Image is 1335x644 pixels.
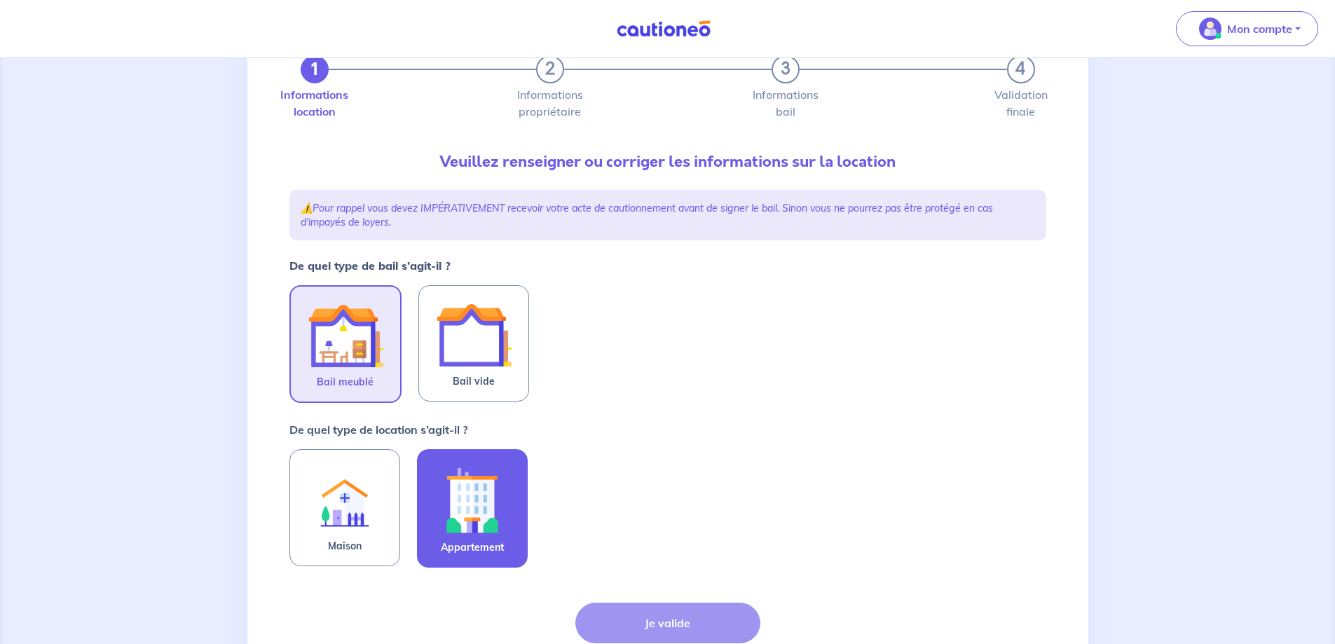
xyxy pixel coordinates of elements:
[434,461,510,539] img: illu_apartment.svg
[301,89,329,117] label: Informations location
[289,151,1046,173] p: Veuillez renseigner ou corriger les informations sur la location
[536,89,564,117] label: Informations propriétaire
[317,374,374,390] span: Bail meublé
[328,537,362,554] span: Maison
[1199,18,1221,40] img: illu_account_valid_menu.svg
[307,461,383,537] img: illu_rent.svg
[611,20,716,38] img: Cautioneo
[453,373,495,390] span: Bail vide
[772,89,800,117] label: Informations bail
[441,539,504,556] span: Appartement
[301,201,1035,229] p: ⚠️
[1007,89,1035,117] label: Validation finale
[1176,11,1318,46] button: illu_account_valid_menu.svgMon compte
[308,298,383,374] img: illu_furnished_lease.svg
[436,297,512,373] img: illu_empty_lease.svg
[289,421,467,438] p: De quel type de location s’agit-il ?
[301,202,993,228] em: Pour rappel vous devez IMPÉRATIVEMENT recevoir votre acte de cautionnement avant de signer le bai...
[301,55,329,83] button: 1
[289,259,451,273] strong: De quel type de bail s’agit-il ?
[1227,20,1292,37] p: Mon compte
